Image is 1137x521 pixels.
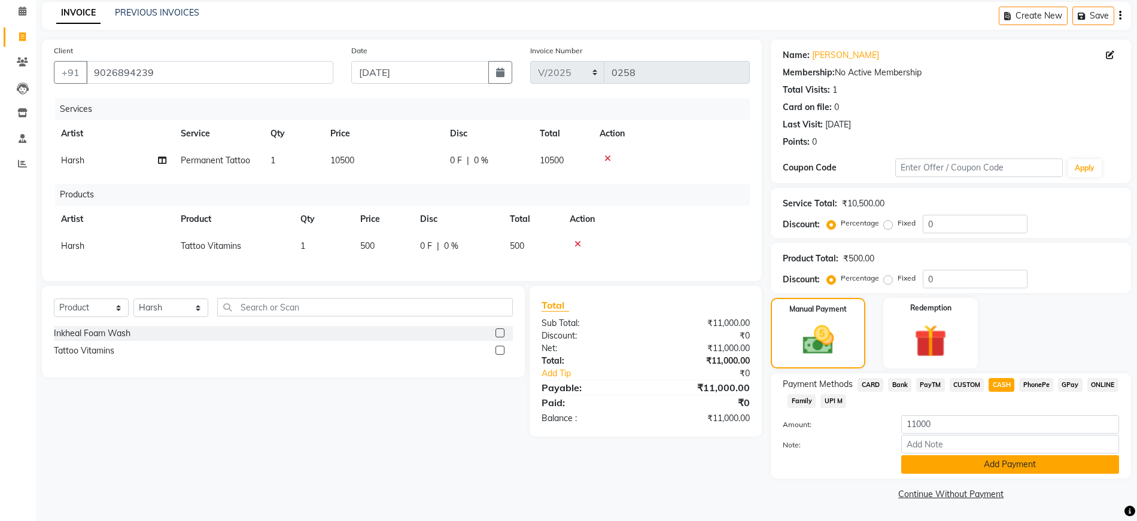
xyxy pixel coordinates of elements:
div: Inkheal Foam Wash [54,327,130,340]
div: Card on file: [783,101,832,114]
span: 0 % [474,154,488,167]
div: ₹11,000.00 [646,342,759,355]
span: 500 [510,240,524,251]
div: Name: [783,49,810,62]
span: GPay [1058,378,1083,392]
div: Service Total: [783,197,837,210]
th: Total [533,120,592,147]
div: Tattoo Vitamins [54,345,114,357]
span: 1 [270,155,275,166]
input: Search or Scan [217,298,513,316]
button: Apply [1068,159,1102,177]
span: Harsh [61,240,84,251]
span: Permanent Tattoo [181,155,250,166]
span: Family [788,394,816,408]
span: 500 [360,240,375,251]
label: Amount: [774,419,892,430]
div: ₹11,000.00 [646,317,759,330]
div: Total: [533,355,646,367]
input: Enter Offer / Coupon Code [895,159,1063,177]
span: | [467,154,469,167]
th: Artist [54,206,174,233]
th: Qty [293,206,353,233]
button: Save [1072,7,1114,25]
th: Disc [443,120,533,147]
span: CASH [989,378,1014,392]
th: Total [503,206,563,233]
span: Harsh [61,155,84,166]
div: Discount: [783,273,820,286]
label: Redemption [910,303,951,313]
div: No Active Membership [783,66,1119,79]
span: 0 % [444,240,458,252]
a: Continue Without Payment [773,488,1129,501]
span: 0 F [420,240,432,252]
div: Discount: [783,218,820,231]
button: +91 [54,61,87,84]
th: Price [323,120,443,147]
div: Balance : [533,412,646,425]
label: Client [54,45,73,56]
div: Total Visits: [783,84,830,96]
input: Search by Name/Mobile/Email/Code [86,61,333,84]
span: Bank [888,378,911,392]
label: Percentage [841,273,879,284]
div: Coupon Code [783,162,895,174]
div: Last Visit: [783,118,823,131]
span: CUSTOM [950,378,984,392]
div: ₹0 [665,367,759,380]
span: Tattoo Vitamins [181,240,241,251]
th: Product [174,206,293,233]
div: Membership: [783,66,835,79]
div: 1 [832,84,837,96]
div: Payable: [533,380,646,395]
a: [PERSON_NAME] [812,49,879,62]
span: 10500 [330,155,354,166]
div: Net: [533,342,646,355]
span: PhonePe [1019,378,1053,392]
div: Paid: [533,395,646,410]
th: Disc [413,206,503,233]
div: ₹500.00 [843,252,874,265]
div: Products [55,184,759,206]
label: Manual Payment [789,304,847,315]
a: INVOICE [56,2,101,24]
th: Action [563,206,750,233]
label: Note: [774,440,892,450]
div: ₹11,000.00 [646,412,759,425]
input: Add Note [901,435,1119,453]
span: CARD [858,378,883,392]
input: Amount [901,415,1119,434]
span: 1 [300,240,305,251]
label: Invoice Number [530,45,582,56]
span: PayTM [916,378,945,392]
div: Points: [783,136,810,148]
span: | [437,240,439,252]
div: ₹0 [646,330,759,342]
span: UPI M [820,394,846,408]
label: Fixed [898,273,916,284]
div: ₹11,000.00 [646,380,759,395]
span: Total [542,299,569,312]
a: PREVIOUS INVOICES [115,7,199,18]
label: Fixed [898,218,916,228]
span: 0 F [450,154,462,167]
div: 0 [812,136,817,148]
div: Discount: [533,330,646,342]
label: Percentage [841,218,879,228]
img: _gift.svg [904,321,957,361]
a: Add Tip [533,367,665,380]
th: Artist [54,120,174,147]
div: [DATE] [825,118,851,131]
div: Product Total: [783,252,838,265]
th: Service [174,120,263,147]
div: ₹0 [646,395,759,410]
img: _cash.svg [793,322,844,358]
div: 0 [834,101,839,114]
th: Qty [263,120,323,147]
button: Create New [999,7,1068,25]
button: Add Payment [901,455,1119,474]
span: ONLINE [1087,378,1118,392]
div: Services [55,98,759,120]
th: Price [353,206,413,233]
